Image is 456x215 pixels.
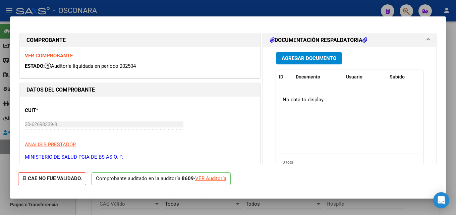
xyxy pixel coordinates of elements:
[296,74,320,79] span: Documento
[276,70,293,84] datatable-header-cell: ID
[18,172,86,185] strong: El CAE NO FUE VALIDADO.
[420,70,454,84] datatable-header-cell: Acción
[26,87,95,93] strong: DATOS DEL COMPROBANTE
[25,153,255,161] p: MINISTERIO DE SALUD PCIA DE BS AS O. P.
[263,34,436,47] mat-expansion-panel-header: DOCUMENTACIÓN RESPALDATORIA
[387,70,420,84] datatable-header-cell: Subido
[25,63,45,69] span: ESTADO:
[25,53,73,59] a: VER COMPROBANTE
[433,192,449,208] div: Open Intercom Messenger
[45,63,136,69] span: Auditoría liquidada en período 202504
[263,47,436,186] div: DOCUMENTACIÓN RESPALDATORIA
[276,52,342,64] button: Agregar Documento
[270,36,367,44] h1: DOCUMENTACIÓN RESPALDATORIA
[293,70,343,84] datatable-header-cell: Documento
[390,74,405,79] span: Subido
[25,142,76,148] span: ANALISIS PRESTADOR
[92,172,231,185] p: Comprobante auditado en la auditoría: -
[26,37,66,43] strong: COMPROBANTE
[279,74,283,79] span: ID
[343,70,387,84] datatable-header-cell: Usuario
[282,55,336,61] span: Agregar Documento
[25,107,94,114] p: CUIT
[182,175,194,181] strong: 8609
[346,74,362,79] span: Usuario
[195,175,226,182] div: VER Auditoría
[276,154,423,171] div: 0 total
[276,91,421,108] div: No data to display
